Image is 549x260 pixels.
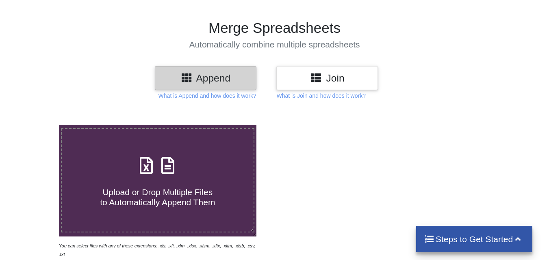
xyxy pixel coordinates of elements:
i: You can select files with any of these extensions: .xls, .xlt, .xlm, .xlsx, .xlsm, .xltx, .xltm, ... [59,243,256,257]
h4: Steps to Get Started [424,234,525,244]
span: Upload or Drop Multiple Files to Automatically Append Them [100,187,215,207]
h3: Join [282,72,372,84]
p: What is Join and how does it work? [276,92,365,100]
p: What is Append and how does it work? [158,92,256,100]
h3: Append [161,72,250,84]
